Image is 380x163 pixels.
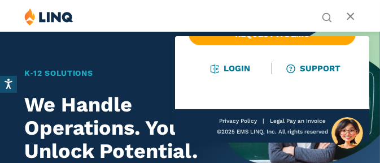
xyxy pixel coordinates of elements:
[331,117,363,149] button: Hello, have a question? Let’s chat.
[211,63,250,74] a: Login
[24,67,206,79] h1: K‑12 Solutions
[322,11,332,22] button: Open Search Bar
[219,118,257,124] a: Privacy Policy
[270,118,285,124] a: Legal
[346,11,356,23] button: Open Main Menu
[322,8,332,22] nav: Utility Navigation
[217,128,328,135] span: ©2025 EMS LINQ, Inc. All rights reserved
[287,63,340,74] a: Support
[286,118,326,124] a: Pay an Invoice
[24,8,73,25] img: LINQ | K‑12 Software
[175,36,369,143] nav: Primary Navigation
